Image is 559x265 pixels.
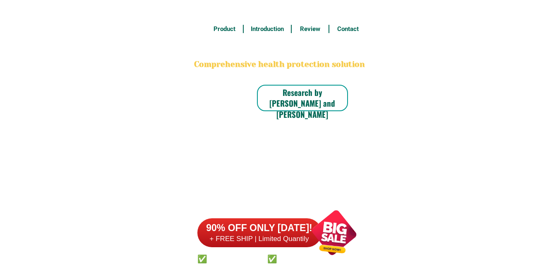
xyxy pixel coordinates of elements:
[296,24,324,34] h6: Review
[197,234,321,244] h6: + FREE SHIP | Limited Quantily
[193,5,367,17] h3: FREE SHIPPING NATIONWIDE
[334,24,362,34] h6: Contact
[193,59,367,71] h2: Comprehensive health protection solution
[193,40,367,59] h2: BONA VITA COFFEE
[210,24,238,34] h6: Product
[248,24,286,34] h6: Introduction
[197,222,321,234] h6: 90% OFF ONLY [DATE]!
[257,87,348,120] h6: Research by [PERSON_NAME] and [PERSON_NAME]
